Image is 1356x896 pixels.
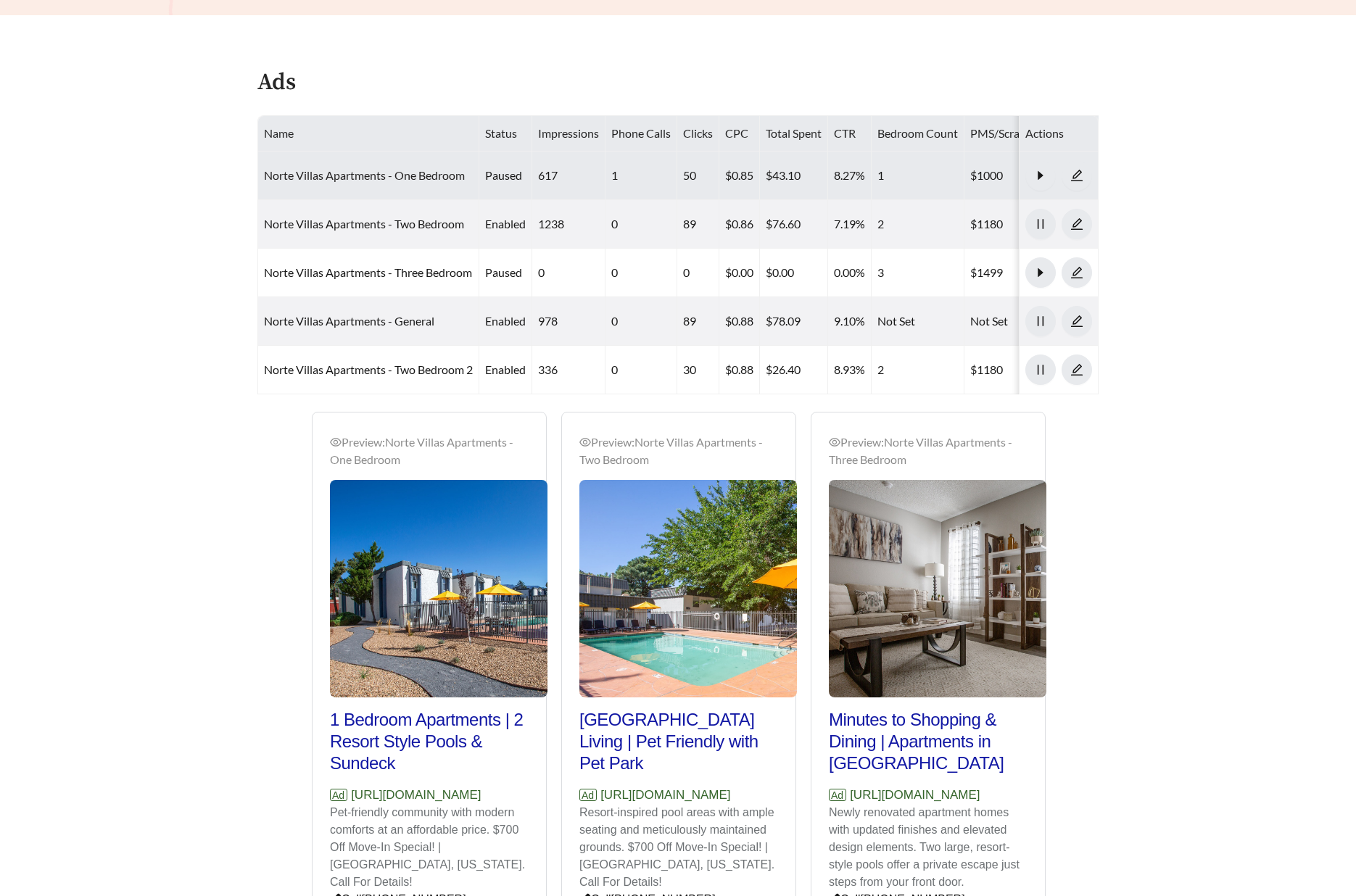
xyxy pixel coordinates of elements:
div: Preview: Norte Villas Apartments - One Bedroom [330,434,529,468]
span: paused [485,168,522,182]
td: 0.00% [828,249,872,297]
td: $0.00 [719,249,760,297]
button: caret-right [1025,160,1056,191]
button: edit [1062,354,1092,385]
button: pause [1025,354,1056,385]
th: Clicks [677,116,719,152]
th: Total Spent [760,116,828,152]
span: caret-right [1026,169,1055,182]
td: 3 [872,249,964,297]
td: 50 [677,152,719,200]
span: edit [1062,315,1091,328]
td: 89 [677,200,719,249]
span: edit [1062,266,1091,279]
span: paused [485,265,522,279]
div: Preview: Norte Villas Apartments - Two Bedroom [579,434,778,468]
span: enabled [485,217,526,231]
td: $0.85 [719,152,760,200]
td: $0.88 [719,346,760,394]
td: 336 [532,346,605,394]
span: pause [1026,217,1055,231]
span: eye [579,436,591,448]
td: 8.27% [828,152,872,200]
span: CTR [834,126,856,140]
td: 0 [605,297,677,346]
td: 2 [872,200,964,249]
p: Pet-friendly community with modern comforts at an affordable price. $700 Off Move-In Special! | [... [330,804,529,891]
td: 2 [872,346,964,394]
span: edit [1062,363,1091,376]
span: enabled [485,314,526,328]
td: 0 [532,249,605,297]
p: [URL][DOMAIN_NAME] [829,786,1028,805]
td: 9.10% [828,297,872,346]
a: Norte Villas Apartments - One Bedroom [264,168,465,182]
span: caret-right [1026,266,1055,279]
button: edit [1062,209,1092,239]
a: edit [1062,265,1092,279]
th: Bedroom Count [872,116,964,152]
td: $1180 [964,200,1095,249]
span: eye [330,436,342,448]
td: 0 [605,200,677,249]
td: $1180 [964,346,1095,394]
span: Ad [579,789,597,801]
button: edit [1062,257,1092,288]
td: $1000 [964,152,1095,200]
td: 1238 [532,200,605,249]
td: $0.88 [719,297,760,346]
button: caret-right [1025,257,1056,288]
td: 617 [532,152,605,200]
p: Newly renovated apartment homes with updated finishes and elevated design elements. Two large, re... [829,804,1028,891]
p: [URL][DOMAIN_NAME] [579,786,778,805]
td: 30 [677,346,719,394]
h2: Minutes to Shopping & Dining | Apartments in [GEOGRAPHIC_DATA] [829,709,1028,774]
a: Norte Villas Apartments - Three Bedroom [264,265,472,279]
a: edit [1062,314,1092,328]
span: enabled [485,362,526,376]
td: 1 [872,152,964,200]
td: 978 [532,297,605,346]
span: CPC [725,126,748,140]
button: edit [1062,160,1092,191]
td: 1 [605,152,677,200]
p: [URL][DOMAIN_NAME] [330,786,529,805]
img: Preview_Norte Villas Apartments - One Bedroom [330,480,547,697]
h2: [GEOGRAPHIC_DATA] Living | Pet Friendly with Pet Park [579,709,778,774]
img: Preview_Norte Villas Apartments - Three Bedroom [829,480,1046,697]
a: edit [1062,168,1092,182]
button: edit [1062,306,1092,336]
td: 0 [605,249,677,297]
td: $26.40 [760,346,828,394]
th: Actions [1020,116,1099,152]
td: 7.19% [828,200,872,249]
button: pause [1025,209,1056,239]
th: Status [479,116,532,152]
td: Not Set [964,297,1095,346]
th: Name [258,116,479,152]
button: pause [1025,306,1056,336]
td: 0 [605,346,677,394]
span: eye [829,436,840,448]
a: edit [1062,217,1092,231]
td: $43.10 [760,152,828,200]
span: pause [1026,363,1055,376]
img: Preview_Norte Villas Apartments - Two Bedroom [579,480,797,697]
span: edit [1062,217,1091,231]
td: $0.86 [719,200,760,249]
div: Preview: Norte Villas Apartments - Three Bedroom [829,434,1028,468]
td: Not Set [872,297,964,346]
span: Ad [330,789,347,801]
td: $1499 [964,249,1095,297]
h4: Ads [257,70,296,96]
td: $78.09 [760,297,828,346]
p: Resort-inspired pool areas with ample seating and meticulously maintained grounds. $700 Off Move-... [579,804,778,891]
td: 8.93% [828,346,872,394]
td: $76.60 [760,200,828,249]
a: Norte Villas Apartments - General [264,314,434,328]
a: Norte Villas Apartments - Two Bedroom [264,217,464,231]
th: PMS/Scraper Unit Price [964,116,1095,152]
td: 0 [677,249,719,297]
a: Norte Villas Apartments - Two Bedroom 2 [264,362,473,376]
